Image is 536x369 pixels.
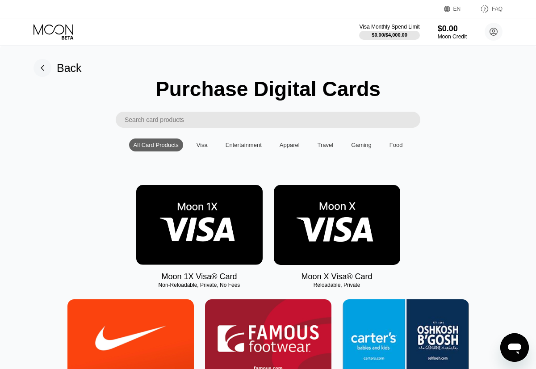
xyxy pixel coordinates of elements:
[155,77,381,101] div: Purchase Digital Cards
[129,138,183,151] div: All Card Products
[359,24,419,30] div: Visa Monthly Spend Limit
[438,24,467,40] div: $0.00Moon Credit
[500,333,529,362] iframe: Button to launch messaging window
[389,142,403,148] div: Food
[221,138,266,151] div: Entertainment
[136,282,263,288] div: Non-Reloadable, Private, No Fees
[313,138,338,151] div: Travel
[347,138,376,151] div: Gaming
[359,24,419,40] div: Visa Monthly Spend Limit$0.00/$4,000.00
[161,272,237,281] div: Moon 1X Visa® Card
[471,4,502,13] div: FAQ
[125,112,420,128] input: Search card products
[301,272,372,281] div: Moon X Visa® Card
[438,24,467,34] div: $0.00
[197,142,208,148] div: Visa
[134,142,179,148] div: All Card Products
[226,142,262,148] div: Entertainment
[372,32,407,38] div: $0.00 / $4,000.00
[385,138,407,151] div: Food
[275,138,304,151] div: Apparel
[274,282,400,288] div: Reloadable, Private
[318,142,334,148] div: Travel
[33,59,82,77] div: Back
[351,142,372,148] div: Gaming
[438,34,467,40] div: Moon Credit
[280,142,300,148] div: Apparel
[444,4,471,13] div: EN
[192,138,212,151] div: Visa
[453,6,461,12] div: EN
[492,6,502,12] div: FAQ
[57,62,82,75] div: Back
